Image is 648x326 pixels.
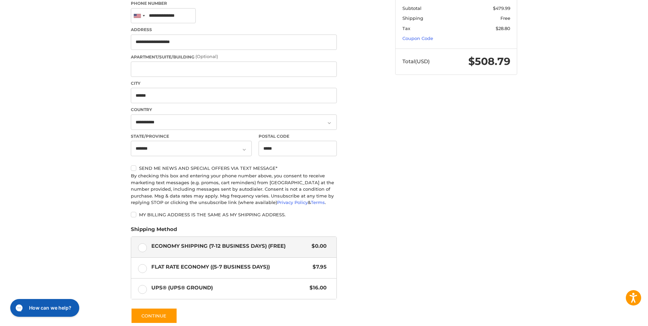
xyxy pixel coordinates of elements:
[592,308,648,326] iframe: Google Customer Reviews
[131,165,337,171] label: Send me news and special offers via text message*
[195,54,218,59] small: (Optional)
[468,55,510,68] span: $508.79
[311,200,325,205] a: Terms
[131,9,147,23] div: United States: +1
[309,263,327,271] span: $7.95
[496,26,510,31] span: $28.80
[131,107,337,113] label: Country
[131,133,252,139] label: State/Province
[259,133,337,139] label: Postal Code
[131,0,337,6] label: Phone Number
[7,297,81,319] iframe: Gorgias live chat messenger
[131,173,337,206] div: By checking this box and entering your phone number above, you consent to receive marketing text ...
[402,58,430,65] span: Total (USD)
[151,263,309,271] span: Flat Rate Economy ((5-7 Business Days))
[131,226,177,236] legend: Shipping Method
[151,242,308,250] span: Economy Shipping (7-12 Business Days) (Free)
[402,36,433,41] a: Coupon Code
[402,15,423,21] span: Shipping
[131,80,337,86] label: City
[306,284,327,292] span: $16.00
[131,53,337,60] label: Apartment/Suite/Building
[402,26,410,31] span: Tax
[131,27,337,33] label: Address
[131,212,337,217] label: My billing address is the same as my shipping address.
[493,5,510,11] span: $479.99
[402,5,422,11] span: Subtotal
[151,284,306,292] span: UPS® (UPS® Ground)
[131,308,177,324] button: Continue
[308,242,327,250] span: $0.00
[277,200,308,205] a: Privacy Policy
[500,15,510,21] span: Free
